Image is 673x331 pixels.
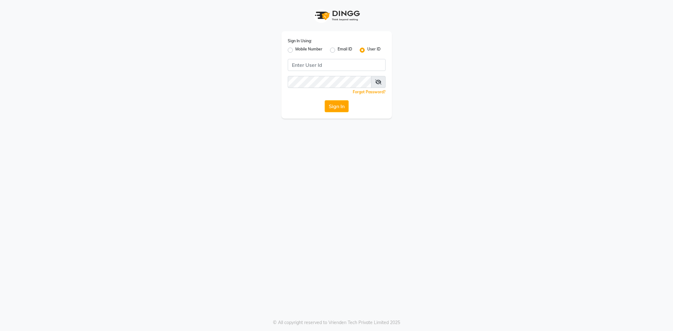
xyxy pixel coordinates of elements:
label: Mobile Number [295,46,322,54]
input: Username [288,76,371,88]
a: Forgot Password? [353,90,386,94]
label: User ID [367,46,381,54]
img: logo1.svg [311,6,362,25]
label: Email ID [338,46,352,54]
label: Sign In Using: [288,38,312,44]
input: Username [288,59,386,71]
button: Sign In [325,100,349,112]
